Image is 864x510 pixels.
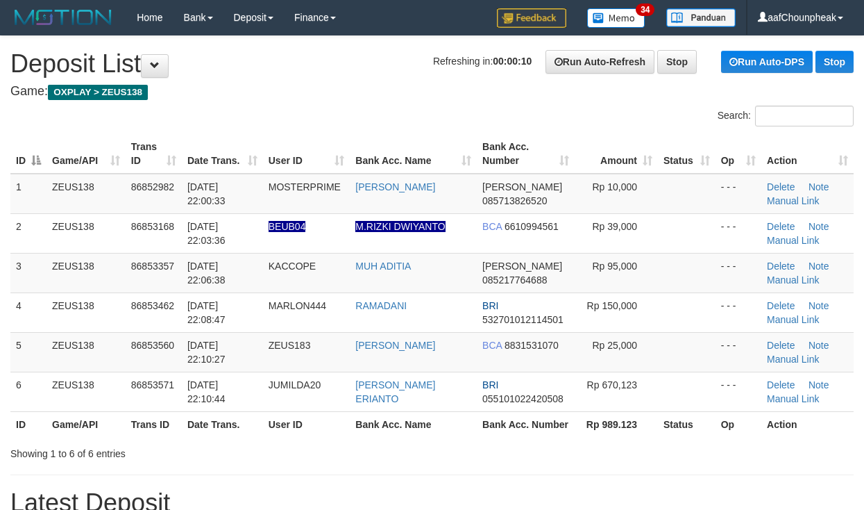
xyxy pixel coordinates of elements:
strong: 00:00:10 [493,56,532,67]
th: Amount: activate to sort column ascending [575,134,658,174]
td: 4 [10,293,46,332]
span: [DATE] 22:08:47 [187,300,226,325]
span: BCA [482,340,502,351]
a: Note [808,379,829,390]
td: ZEUS138 [46,293,126,332]
th: Bank Acc. Number [477,411,575,437]
span: [DATE] 22:00:33 [187,181,226,206]
a: Note [808,300,829,311]
th: Action [761,411,854,437]
span: Rp 39,000 [592,221,637,232]
th: Status [658,411,715,437]
img: Button%20Memo.svg [587,8,645,28]
span: [PERSON_NAME] [482,181,562,192]
span: [DATE] 22:10:44 [187,379,226,404]
a: Delete [767,181,795,192]
td: - - - [715,253,761,293]
th: Date Trans. [182,411,263,437]
a: Delete [767,261,795,272]
td: 6 [10,372,46,411]
span: Rp 150,000 [587,300,637,311]
span: Copy 085713826520 to clipboard [482,195,547,206]
span: 86853560 [131,340,174,351]
span: Nama rekening ada tanda titik/strip, harap diedit [269,221,306,232]
span: Copy 6610994561 to clipboard [505,221,559,232]
span: BRI [482,300,498,311]
span: Rp 10,000 [592,181,637,192]
th: Op [715,411,761,437]
span: 86853357 [131,261,174,272]
input: Search: [755,106,854,126]
th: Game/API [46,411,126,437]
span: 86853168 [131,221,174,232]
td: ZEUS138 [46,174,126,214]
a: M.RIZKI DWIYANTO [355,221,445,232]
span: [DATE] 22:03:36 [187,221,226,246]
th: ID: activate to sort column descending [10,134,46,174]
a: Stop [657,50,697,74]
span: [PERSON_NAME] [482,261,562,272]
a: RAMADANI [355,300,407,311]
span: MARLON444 [269,300,326,311]
a: Manual Link [767,354,820,365]
span: Copy 085217764688 to clipboard [482,274,547,286]
th: Bank Acc. Name: activate to sort column ascending [350,134,477,174]
span: BCA [482,221,502,232]
td: ZEUS138 [46,332,126,372]
th: Op: activate to sort column ascending [715,134,761,174]
span: OXPLAY > ZEUS138 [48,85,148,100]
th: Bank Acc. Number: activate to sort column ascending [477,134,575,174]
span: Refreshing in: [433,56,532,67]
a: Manual Link [767,314,820,325]
span: JUMILDA20 [269,379,321,390]
a: [PERSON_NAME] [355,340,435,351]
td: ZEUS138 [46,253,126,293]
span: Copy 8831531070 to clipboard [505,340,559,351]
a: Manual Link [767,393,820,404]
a: Note [808,221,829,232]
a: [PERSON_NAME] [355,181,435,192]
span: 86853571 [131,379,174,390]
th: Bank Acc. Name [350,411,477,437]
a: Note [808,181,829,192]
th: Game/API: activate to sort column ascending [46,134,126,174]
span: 86852982 [131,181,174,192]
img: panduan.png [666,8,736,27]
div: Showing 1 to 6 of 6 entries [10,441,350,461]
span: KACCOPE [269,261,316,272]
label: Search: [718,106,854,126]
span: MOSTERPRIME [269,181,341,192]
th: Trans ID: activate to sort column ascending [126,134,182,174]
span: [DATE] 22:06:38 [187,261,226,286]
td: ZEUS138 [46,372,126,411]
th: Trans ID [126,411,182,437]
th: Status: activate to sort column ascending [658,134,715,174]
a: Delete [767,379,795,390]
span: ZEUS183 [269,340,311,351]
span: Rp 25,000 [592,340,637,351]
a: Stop [815,51,854,73]
a: Note [808,340,829,351]
th: Date Trans.: activate to sort column ascending [182,134,263,174]
span: 86853462 [131,300,174,311]
td: - - - [715,213,761,253]
a: Run Auto-DPS [721,51,813,73]
span: [DATE] 22:10:27 [187,340,226,365]
td: - - - [715,293,761,332]
a: Delete [767,340,795,351]
th: User ID: activate to sort column ascending [263,134,350,174]
td: - - - [715,372,761,411]
td: 5 [10,332,46,372]
span: Rp 95,000 [592,261,637,272]
img: MOTION_logo.png [10,7,116,28]
a: Delete [767,300,795,311]
h4: Game: [10,85,854,99]
a: Manual Link [767,235,820,246]
h1: Deposit List [10,50,854,78]
a: [PERSON_NAME] ERIANTO [355,379,435,404]
a: Note [808,261,829,272]
span: Copy 055101022420508 to clipboard [482,393,564,404]
a: MUH ADITIA [355,261,411,272]
th: ID [10,411,46,437]
td: - - - [715,174,761,214]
